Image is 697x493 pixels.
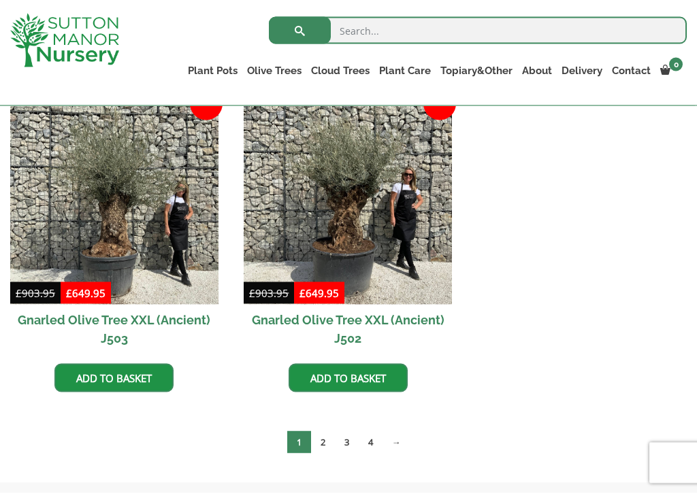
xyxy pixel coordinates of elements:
[436,61,517,80] a: Topiary&Other
[10,97,218,305] img: Gnarled Olive Tree XXL (Ancient) J503
[66,286,72,300] span: £
[10,305,218,354] h2: Gnarled Olive Tree XXL (Ancient) J503
[244,97,452,354] a: Sale! Gnarled Olive Tree XXL (Ancient) J502
[669,58,683,71] span: 0
[335,431,359,454] a: Page 3
[249,286,289,300] bdi: 903.95
[557,61,607,80] a: Delivery
[311,431,335,454] a: Page 2
[10,430,687,459] nav: Product Pagination
[249,286,255,300] span: £
[655,61,687,80] a: 0
[10,14,119,67] img: logo
[374,61,436,80] a: Plant Care
[54,364,174,392] a: Add to basket: “Gnarled Olive Tree XXL (Ancient) J503”
[383,431,410,454] a: →
[287,431,311,454] span: Page 1
[16,286,22,300] span: £
[16,286,55,300] bdi: 903.95
[10,97,218,354] a: Sale! Gnarled Olive Tree XXL (Ancient) J503
[289,364,408,392] a: Add to basket: “Gnarled Olive Tree XXL (Ancient) J502”
[517,61,557,80] a: About
[359,431,383,454] a: Page 4
[242,61,306,80] a: Olive Trees
[299,286,339,300] bdi: 649.95
[244,97,452,305] img: Gnarled Olive Tree XXL (Ancient) J502
[299,286,306,300] span: £
[306,61,374,80] a: Cloud Trees
[607,61,655,80] a: Contact
[244,305,452,354] h2: Gnarled Olive Tree XXL (Ancient) J502
[269,17,687,44] input: Search...
[66,286,106,300] bdi: 649.95
[183,61,242,80] a: Plant Pots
